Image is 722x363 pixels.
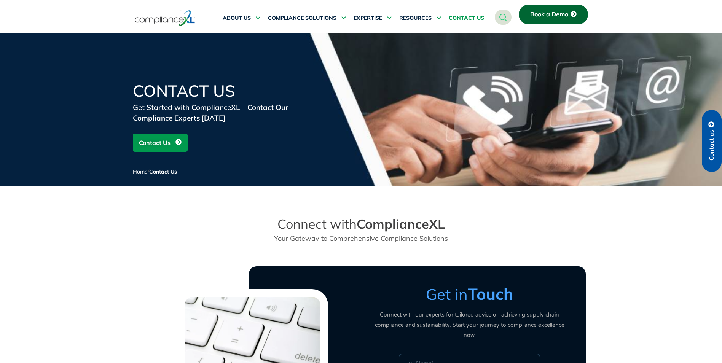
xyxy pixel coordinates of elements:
[249,216,473,232] h2: Connect with
[139,135,171,150] span: Contact Us
[354,15,382,22] span: EXPERTISE
[223,9,260,27] a: ABOUT US
[133,134,188,152] a: Contact Us
[135,10,195,27] img: logo-one.svg
[249,233,473,244] p: Your Gateway to Comprehensive Compliance Solutions
[399,9,441,27] a: RESOURCES
[354,9,392,27] a: EXPERTISE
[495,10,512,25] a: navsearch-button
[268,9,346,27] a: COMPLIANCE SOLUTIONS
[223,15,251,22] span: ABOUT US
[369,285,571,304] h3: Get in
[369,310,571,341] p: Connect with our experts for tailored advice on achieving supply chain compliance and sustainabil...
[399,15,432,22] span: RESOURCES
[468,284,513,304] strong: Touch
[133,168,148,175] a: Home
[357,216,445,232] strong: ComplianceXL
[268,15,336,22] span: COMPLIANCE SOLUTIONS
[449,9,484,27] a: CONTACT US
[133,83,316,99] h1: Contact Us
[133,102,316,123] div: Get Started with ComplianceXL – Contact Our Compliance Experts [DATE]
[702,110,722,172] a: Contact us
[133,168,177,175] span: /
[519,5,588,24] a: Book a Demo
[149,168,177,175] span: Contact Us
[530,11,568,18] span: Book a Demo
[449,15,484,22] span: CONTACT US
[708,130,715,161] span: Contact us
